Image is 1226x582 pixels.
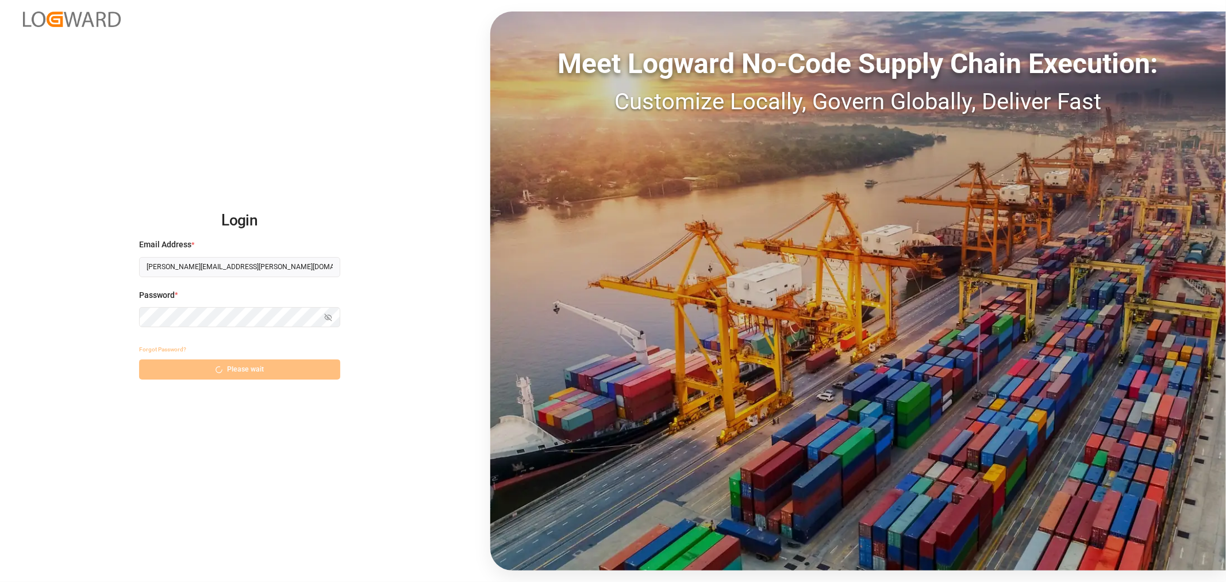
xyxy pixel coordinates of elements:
div: Customize Locally, Govern Globally, Deliver Fast [490,85,1226,119]
div: Meet Logward No-Code Supply Chain Execution: [490,43,1226,85]
input: Enter your email [139,257,340,277]
span: Password [139,289,175,301]
span: Email Address [139,239,191,251]
h2: Login [139,202,340,239]
img: Logward_new_orange.png [23,12,121,27]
